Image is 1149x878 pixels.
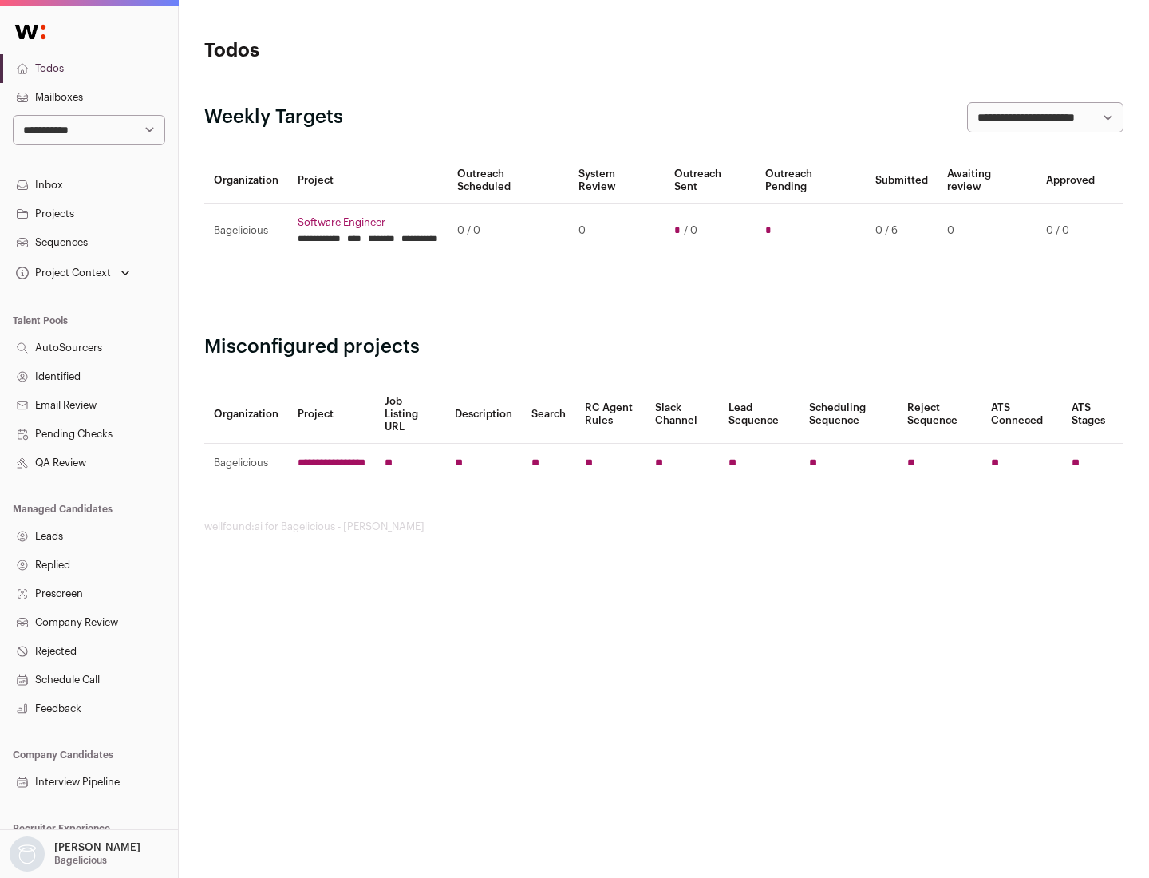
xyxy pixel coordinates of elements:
th: Search [522,386,575,444]
th: Reject Sequence [898,386,982,444]
td: Bagelicious [204,444,288,483]
th: RC Agent Rules [575,386,645,444]
img: Wellfound [6,16,54,48]
th: Project [288,158,448,204]
div: Project Context [13,267,111,279]
th: Approved [1036,158,1104,204]
th: Scheduling Sequence [800,386,898,444]
h2: Weekly Targets [204,105,343,130]
p: [PERSON_NAME] [54,841,140,854]
th: Description [445,386,522,444]
th: ATS Conneced [981,386,1061,444]
td: 0 / 6 [866,204,938,259]
th: System Review [569,158,664,204]
h1: Todos [204,38,511,64]
a: Software Engineer [298,216,438,229]
th: Project [288,386,375,444]
th: ATS Stages [1062,386,1123,444]
th: Awaiting review [938,158,1036,204]
button: Open dropdown [6,836,144,872]
th: Outreach Pending [756,158,865,204]
th: Slack Channel [646,386,719,444]
th: Outreach Scheduled [448,158,569,204]
span: / 0 [684,224,697,237]
p: Bagelicious [54,854,107,867]
button: Open dropdown [13,262,133,284]
img: nopic.png [10,836,45,872]
td: Bagelicious [204,204,288,259]
th: Submitted [866,158,938,204]
footer: wellfound:ai for Bagelicious - [PERSON_NAME] [204,520,1123,533]
td: 0 [569,204,664,259]
th: Outreach Sent [665,158,756,204]
td: 0 / 0 [448,204,569,259]
th: Organization [204,158,288,204]
th: Job Listing URL [375,386,445,444]
h2: Misconfigured projects [204,334,1123,360]
td: 0 [938,204,1036,259]
td: 0 / 0 [1036,204,1104,259]
th: Organization [204,386,288,444]
th: Lead Sequence [719,386,800,444]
